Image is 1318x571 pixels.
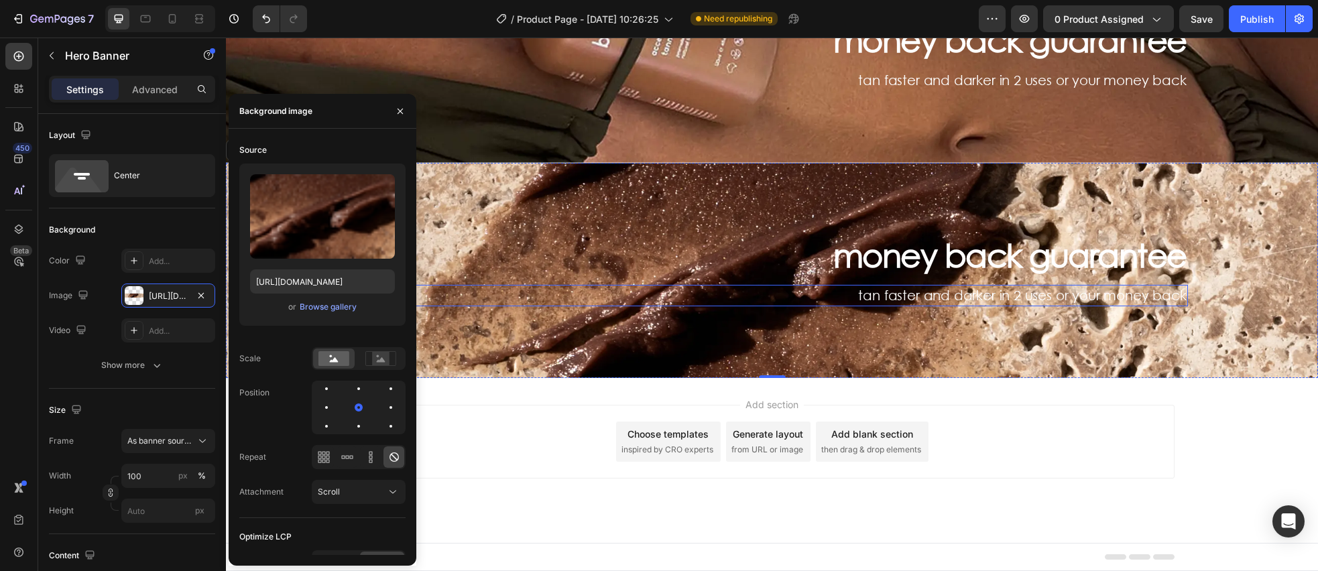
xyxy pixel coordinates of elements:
p: Advanced [132,82,178,97]
div: Add... [149,255,212,267]
div: Beta [10,245,32,256]
label: Height [49,505,74,517]
p: Settings [66,82,104,97]
span: As banner source [127,435,193,447]
button: Scroll [312,480,406,504]
span: from URL or image [505,406,577,418]
button: 0 product assigned [1043,5,1174,32]
input: px [121,499,215,523]
span: / [511,12,514,26]
iframe: Design area [226,38,1318,571]
div: Generate layout [507,389,577,403]
h3: money back guarantee [131,197,962,239]
button: Browse gallery [299,300,357,314]
div: Content [49,547,98,565]
div: Background [49,224,95,236]
button: As banner source [121,429,215,453]
div: Background image [239,105,312,117]
div: % [198,470,206,482]
span: Add section [514,360,578,374]
span: or [288,299,296,315]
span: Need republishing [704,13,772,25]
p: tan faster and darker in 2 uses or your money back [132,34,961,52]
div: Open Intercom Messenger [1272,505,1305,537]
div: Add blank section [605,389,687,403]
div: Attachment [239,486,284,498]
span: Scroll [318,487,340,497]
button: % [175,468,191,484]
p: tan faster and darker in 2 uses or your money back [132,249,961,267]
button: Publish [1229,5,1285,32]
span: 0 product assigned [1055,12,1144,26]
span: Save [1191,13,1213,25]
div: Source [239,144,267,156]
div: px [178,470,188,482]
label: Frame [49,435,74,447]
div: Repeat [239,451,266,463]
img: preview-image [250,174,395,259]
div: Rich Text Editor. Editing area: main [131,32,962,54]
input: px% [121,464,215,488]
div: Undo/Redo [253,5,307,32]
button: Save [1179,5,1223,32]
div: Image [49,287,91,305]
div: Center [114,160,196,191]
button: Show more [49,353,215,377]
span: Product Page - [DATE] 10:26:25 [517,12,658,26]
div: Choose templates [402,389,483,403]
label: Width [49,470,71,482]
span: px [195,505,204,515]
div: Text Block [133,233,179,245]
span: then drag & drop elements [595,406,695,418]
div: Size [49,401,84,420]
div: Position [239,387,269,399]
button: px [194,468,210,484]
div: Hero Banner [17,107,70,119]
div: Video [49,322,89,340]
div: Show more [101,359,164,372]
div: 450 [13,143,32,153]
input: https://example.com/image.jpg [250,269,395,294]
div: Layout [49,127,94,145]
span: inspired by CRO experts [396,406,487,418]
p: 7 [88,11,94,27]
div: Add... [149,325,212,337]
div: Optimize LCP [239,531,292,543]
div: Scale [239,353,261,365]
div: Color [49,252,88,270]
div: [URL][DOMAIN_NAME] [149,290,188,302]
div: Browse gallery [300,301,357,313]
div: Publish [1240,12,1274,26]
p: Hero Banner [65,48,179,64]
button: 7 [5,5,100,32]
